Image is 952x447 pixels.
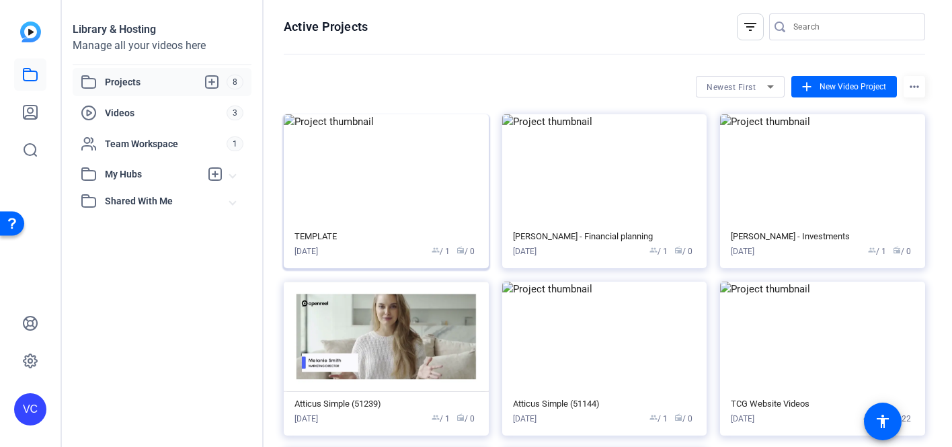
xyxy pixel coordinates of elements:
[863,413,881,425] span: / 1
[731,413,754,425] div: [DATE]
[284,19,368,35] h1: Active Projects
[674,413,692,425] span: / 0
[432,413,450,425] span: / 1
[502,282,707,392] img: Project thumbnail
[105,74,227,90] span: Projects
[875,413,891,430] mat-icon: accessibility
[14,393,46,425] div: VC
[294,399,478,409] div: Atticus Simple (51239)
[227,106,243,120] span: 3
[432,246,440,254] span: group
[799,79,814,94] mat-icon: add
[432,413,440,421] span: group
[73,161,251,188] mat-expansion-panel-header: My Hubs
[674,246,682,254] span: radio
[227,75,243,89] span: 8
[731,231,914,242] div: [PERSON_NAME] - Investments
[649,413,658,421] span: group
[674,413,682,421] span: radio
[649,246,658,254] span: group
[105,106,227,120] span: Videos
[649,413,668,425] span: / 1
[731,245,754,257] div: [DATE]
[73,22,251,38] div: Library & Hosting
[284,282,489,392] img: Project thumbnail
[674,245,692,257] span: / 0
[742,19,758,35] mat-icon: filter_list
[904,76,925,97] mat-icon: more_horiz
[820,81,886,93] span: New Video Project
[863,413,871,421] span: group
[457,246,465,254] span: radio
[513,399,697,409] div: Atticus Simple (51144)
[73,188,251,214] mat-expansion-panel-header: Shared With Me
[294,231,478,242] div: TEMPLATE
[457,413,475,425] span: / 0
[227,136,243,151] span: 1
[893,246,901,254] span: radio
[513,413,537,425] div: [DATE]
[513,245,537,257] div: [DATE]
[649,245,668,257] span: / 1
[893,245,911,257] span: / 0
[502,114,707,225] img: Project thumbnail
[432,245,450,257] span: / 1
[105,167,200,181] span: My Hubs
[105,194,230,208] span: Shared With Me
[457,413,465,421] span: radio
[105,137,227,151] span: Team Workspace
[20,22,41,42] img: blue-gradient.svg
[513,231,697,242] div: [PERSON_NAME] - Financial planning
[707,83,756,92] span: Newest First
[731,399,914,409] div: TCG Website Videos
[720,282,925,392] img: Project thumbnail
[793,19,914,35] input: Search
[791,76,897,97] button: New Video Project
[294,245,318,257] div: [DATE]
[720,114,925,225] img: Project thumbnail
[284,114,489,225] img: Project thumbnail
[294,413,318,425] div: [DATE]
[457,245,475,257] span: / 0
[868,246,876,254] span: group
[73,38,251,54] div: Manage all your videos here
[868,245,886,257] span: / 1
